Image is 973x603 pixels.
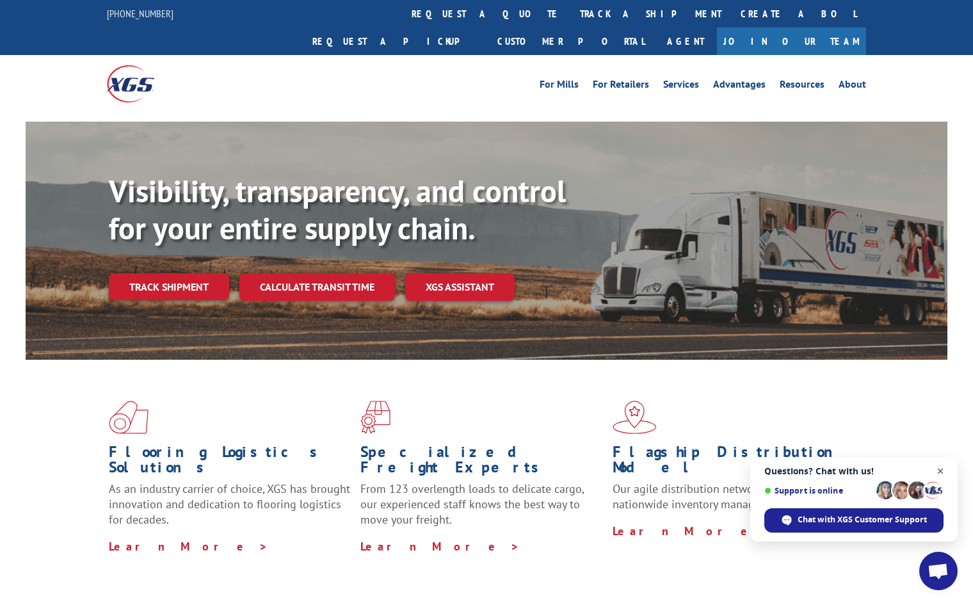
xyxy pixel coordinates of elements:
a: Learn More > [109,539,268,554]
h1: Flooring Logistics Solutions [109,444,351,481]
a: Request a pickup [303,28,488,55]
img: xgs-icon-flagship-distribution-model-red [613,401,657,434]
a: Customer Portal [488,28,654,55]
a: Learn More > [613,524,772,538]
a: [PHONE_NUMBER] [107,7,173,20]
h1: Specialized Freight Experts [360,444,602,481]
p: From 123 overlength loads to delicate cargo, our experienced staff knows the best way to move you... [360,481,602,538]
span: Our agile distribution network gives you nationwide inventory management on demand. [613,481,848,511]
span: Questions? Chat with us! [764,466,944,476]
a: Learn More > [360,539,520,554]
a: Advantages [713,79,766,93]
div: Chat with XGS Customer Support [764,508,944,533]
span: Support is online [764,486,872,495]
a: Resources [780,79,824,93]
img: xgs-icon-focused-on-flooring-red [360,401,390,434]
a: About [839,79,866,93]
a: XGS ASSISTANT [405,273,515,301]
span: As an industry carrier of choice, XGS has brought innovation and dedication to flooring logistics... [109,481,350,527]
a: Join Our Team [717,28,866,55]
h1: Flagship Distribution Model [613,444,855,481]
a: Calculate transit time [239,273,395,301]
a: For Mills [540,79,579,93]
a: Track shipment [109,273,229,300]
a: Services [663,79,699,93]
span: Close chat [933,463,949,479]
a: Agent [654,28,717,55]
div: Open chat [919,552,958,590]
span: Chat with XGS Customer Support [798,514,927,526]
a: For Retailers [593,79,649,93]
b: Visibility, transparency, and control for your entire supply chain. [109,171,566,248]
img: xgs-icon-total-supply-chain-intelligence-red [109,401,149,434]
